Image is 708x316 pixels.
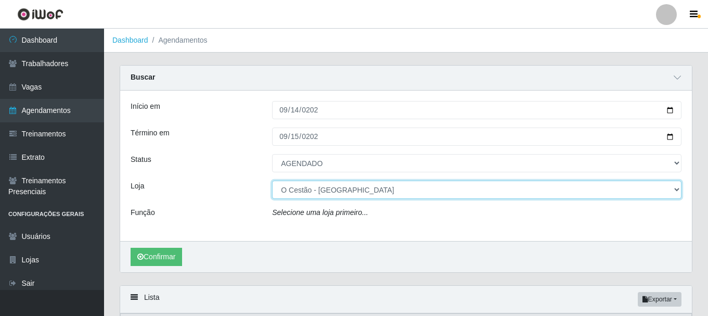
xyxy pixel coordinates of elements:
[112,36,148,44] a: Dashboard
[104,29,708,53] nav: breadcrumb
[148,35,208,46] li: Agendamentos
[131,73,155,81] strong: Buscar
[131,248,182,266] button: Confirmar
[131,181,144,192] label: Loja
[272,208,368,217] i: Selecione uma loja primeiro...
[120,286,692,313] div: Lista
[131,128,170,138] label: Término em
[131,154,151,165] label: Status
[638,292,681,307] button: Exportar
[131,207,155,218] label: Função
[131,101,160,112] label: Início em
[17,8,63,21] img: CoreUI Logo
[272,101,681,119] input: 00/00/0000
[272,128,681,146] input: 00/00/0000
